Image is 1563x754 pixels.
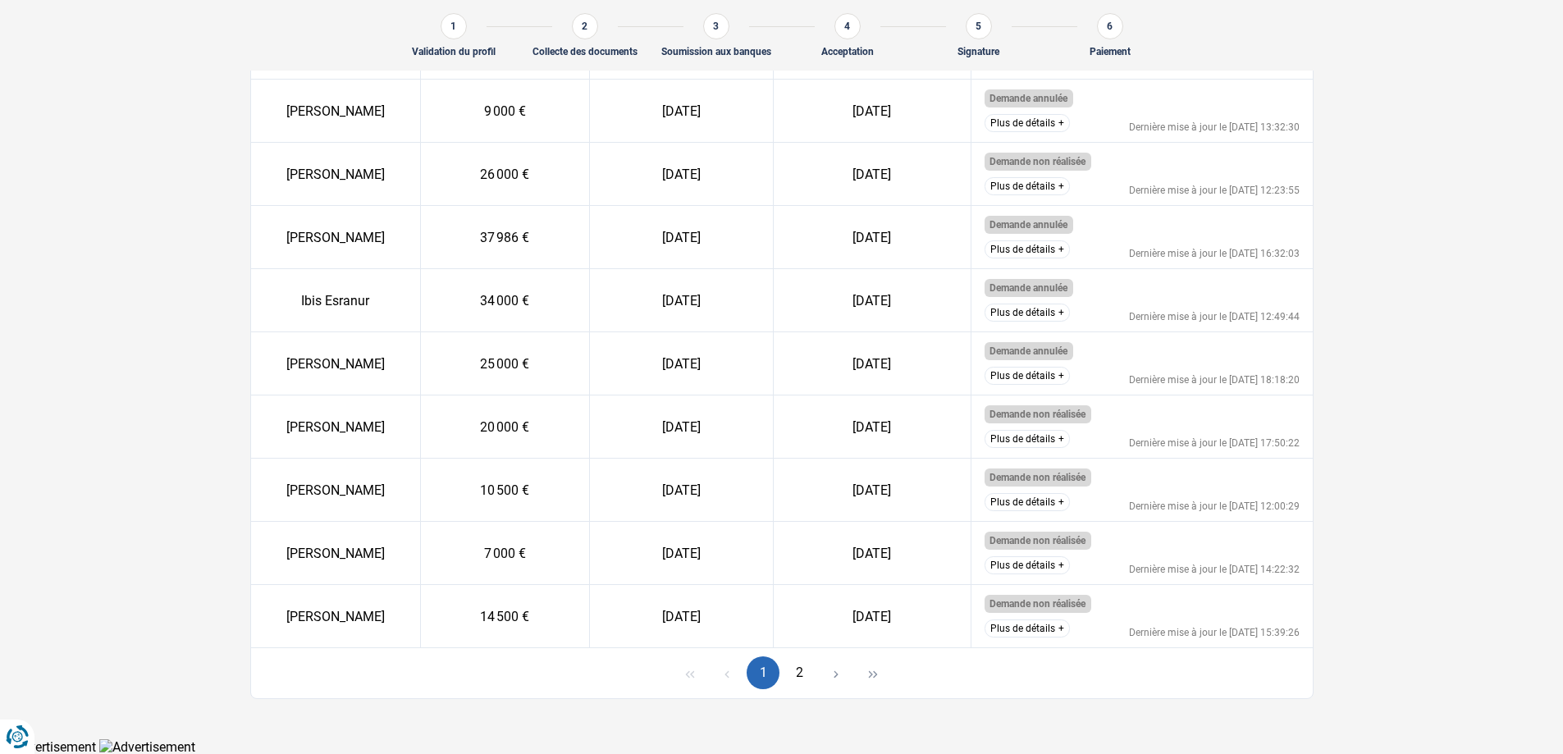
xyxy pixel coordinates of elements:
[1129,438,1300,448] div: Dernière mise à jour le [DATE] 17:50:22
[590,80,773,143] td: [DATE]
[1129,249,1300,258] div: Dernière mise à jour le [DATE] 16:32:03
[1129,375,1300,385] div: Dernière mise à jour le [DATE] 18:18:20
[985,430,1070,448] button: Plus de détails
[1129,312,1300,322] div: Dernière mise à jour le [DATE] 12:49:44
[989,219,1067,231] span: Demande annulée
[820,656,852,689] button: Next Page
[703,13,729,39] div: 3
[1129,185,1300,195] div: Dernière mise à jour le [DATE] 12:23:55
[989,409,1085,420] span: Demande non réalisée
[834,13,861,39] div: 4
[420,522,590,585] td: 7 000 €
[985,556,1070,574] button: Plus de détails
[420,332,590,395] td: 25 000 €
[1129,564,1300,574] div: Dernière mise à jour le [DATE] 14:22:32
[590,143,773,206] td: [DATE]
[989,93,1067,104] span: Demande annulée
[420,395,590,459] td: 20 000 €
[441,13,467,39] div: 1
[420,80,590,143] td: 9 000 €
[590,459,773,522] td: [DATE]
[251,206,421,269] td: [PERSON_NAME]
[420,206,590,269] td: 37 986 €
[590,269,773,332] td: [DATE]
[773,332,971,395] td: [DATE]
[989,156,1085,167] span: Demande non réalisée
[1129,628,1300,637] div: Dernière mise à jour le [DATE] 15:39:26
[590,206,773,269] td: [DATE]
[773,143,971,206] td: [DATE]
[821,46,874,57] div: Acceptation
[590,332,773,395] td: [DATE]
[420,459,590,522] td: 10 500 €
[1129,122,1300,132] div: Dernière mise à jour le [DATE] 13:32:30
[773,206,971,269] td: [DATE]
[711,656,743,689] button: Previous Page
[251,80,421,143] td: [PERSON_NAME]
[420,143,590,206] td: 26 000 €
[572,13,598,39] div: 2
[420,269,590,332] td: 34 000 €
[985,114,1070,132] button: Plus de détails
[1129,501,1300,511] div: Dernière mise à jour le [DATE] 12:00:29
[251,395,421,459] td: [PERSON_NAME]
[857,656,889,689] button: Last Page
[412,46,496,57] div: Validation du profil
[989,535,1085,546] span: Demande non réalisée
[420,585,590,648] td: 14 500 €
[532,46,638,57] div: Collecte des documents
[989,472,1085,483] span: Demande non réalisée
[590,585,773,648] td: [DATE]
[773,522,971,585] td: [DATE]
[251,585,421,648] td: [PERSON_NAME]
[985,304,1070,322] button: Plus de détails
[784,656,816,689] button: Page 2
[674,656,706,689] button: First Page
[773,585,971,648] td: [DATE]
[661,46,771,57] div: Soumission aux banques
[985,240,1070,258] button: Plus de détails
[251,143,421,206] td: [PERSON_NAME]
[251,459,421,522] td: [PERSON_NAME]
[957,46,999,57] div: Signature
[773,80,971,143] td: [DATE]
[251,269,421,332] td: Ibis Esranur
[985,367,1070,385] button: Plus de détails
[773,395,971,459] td: [DATE]
[251,332,421,395] td: [PERSON_NAME]
[251,522,421,585] td: [PERSON_NAME]
[773,459,971,522] td: [DATE]
[773,269,971,332] td: [DATE]
[590,522,773,585] td: [DATE]
[1097,13,1123,39] div: 6
[590,395,773,459] td: [DATE]
[985,619,1070,637] button: Plus de détails
[985,493,1070,511] button: Plus de détails
[747,656,779,689] button: Page 1
[985,177,1070,195] button: Plus de détails
[989,345,1067,357] span: Demande annulée
[989,282,1067,294] span: Demande annulée
[989,598,1085,610] span: Demande non réalisée
[1090,46,1131,57] div: Paiement
[966,13,992,39] div: 5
